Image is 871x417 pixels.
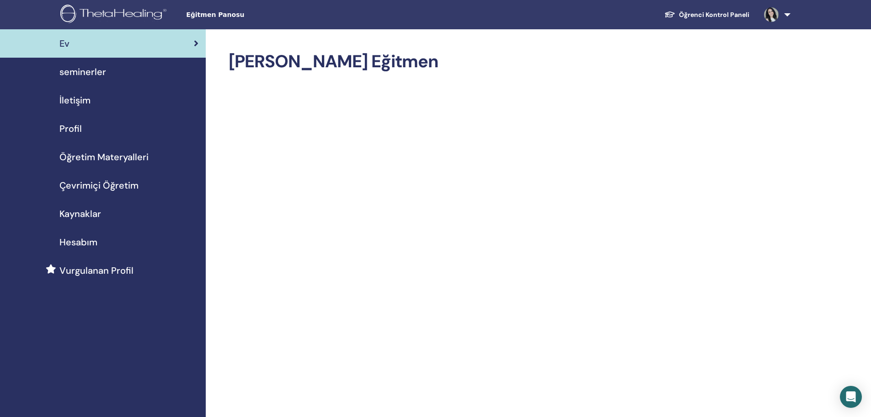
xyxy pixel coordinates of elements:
[664,11,675,18] img: graduation-cap-white.svg
[59,65,106,79] span: seminerler
[59,93,91,107] span: İletişim
[60,5,170,25] img: logo.png
[59,207,101,221] span: Kaynaklar
[59,122,82,135] span: Profil
[764,7,779,22] img: default.jpg
[229,51,777,72] h2: [PERSON_NAME] Eğitmen
[657,6,757,23] a: Öğrenci Kontrol Paneli
[59,235,97,249] span: Hesabım
[186,10,323,20] span: Eğitmen Panosu
[59,264,134,277] span: Vurgulanan Profil
[840,386,862,408] div: Open Intercom Messenger
[59,150,149,164] span: Öğretim Materyalleri
[59,179,139,192] span: Çevrimiçi Öğretim
[59,37,69,50] span: Ev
